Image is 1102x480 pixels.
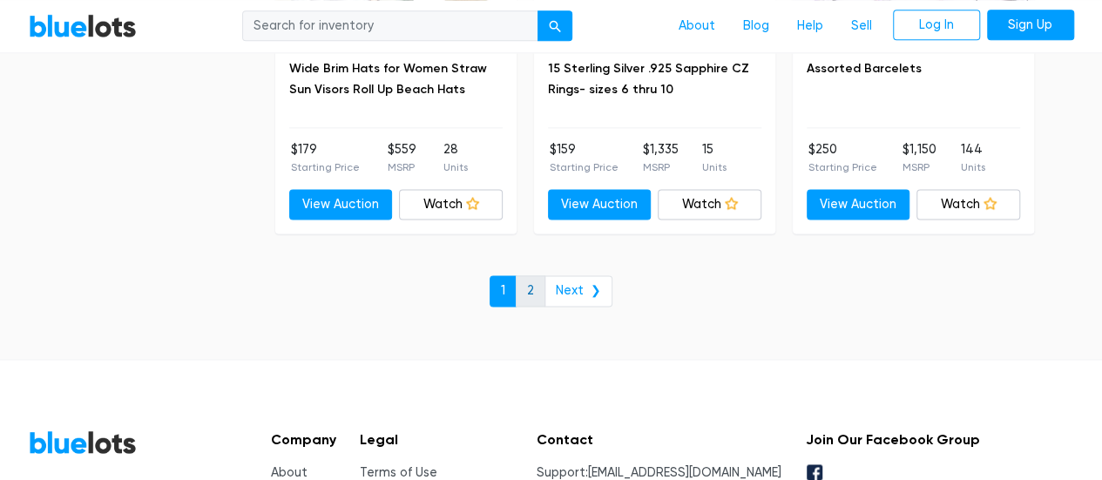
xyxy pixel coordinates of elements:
[548,189,652,220] a: View Auction
[902,140,936,175] li: $1,150
[399,189,503,220] a: Watch
[961,159,985,175] p: Units
[902,159,936,175] p: MSRP
[544,275,612,307] a: Next ❯
[808,140,877,175] li: $250
[443,140,468,175] li: 28
[289,189,393,220] a: View Auction
[807,189,910,220] a: View Auction
[916,189,1020,220] a: Watch
[961,140,985,175] li: 144
[665,10,729,43] a: About
[387,140,416,175] li: $559
[658,189,761,220] a: Watch
[242,10,538,42] input: Search for inventory
[548,61,749,97] a: 15 Sterling Silver .925 Sapphire CZ Rings- sizes 6 thru 10
[387,159,416,175] p: MSRP
[29,429,137,455] a: BlueLots
[360,465,437,480] a: Terms of Use
[550,140,619,175] li: $159
[289,61,487,97] a: Wide Brim Hats for Women Straw Sun Visors Roll Up Beach Hats
[642,159,678,175] p: MSRP
[291,159,360,175] p: Starting Price
[271,465,308,480] a: About
[29,13,137,38] a: BlueLots
[783,10,837,43] a: Help
[702,159,727,175] p: Units
[987,10,1074,41] a: Sign Up
[490,275,517,307] a: 1
[837,10,886,43] a: Sell
[805,431,979,448] h5: Join Our Facebook Group
[588,465,781,480] a: [EMAIL_ADDRESS][DOMAIN_NAME]
[360,431,512,448] h5: Legal
[550,159,619,175] p: Starting Price
[516,275,545,307] a: 2
[291,140,360,175] li: $179
[893,10,980,41] a: Log In
[729,10,783,43] a: Blog
[537,431,781,448] h5: Contact
[443,159,468,175] p: Units
[702,140,727,175] li: 15
[807,61,922,76] a: Assorted Barcelets
[808,159,877,175] p: Starting Price
[271,431,336,448] h5: Company
[642,140,678,175] li: $1,335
